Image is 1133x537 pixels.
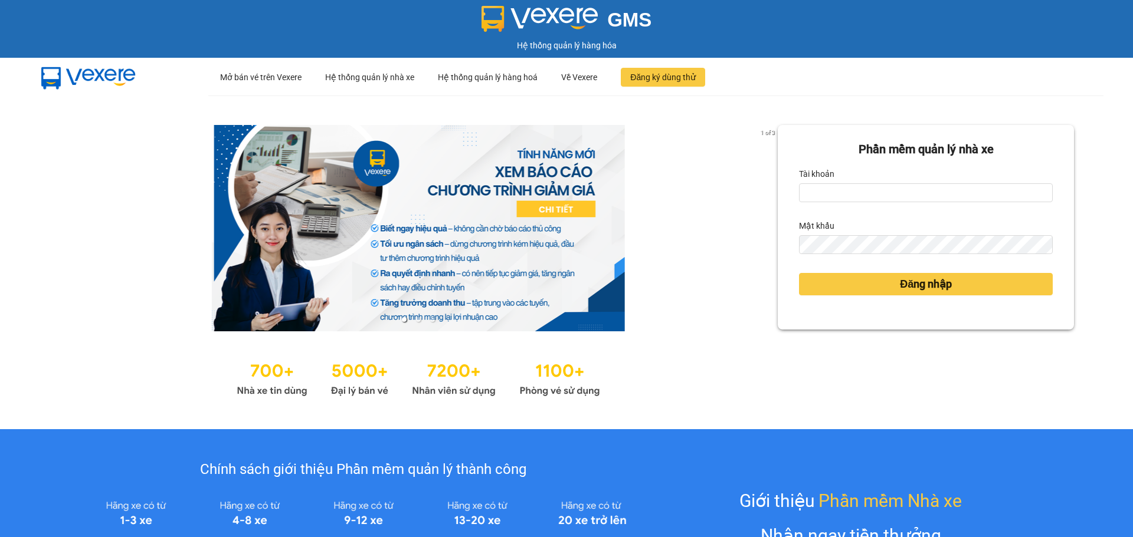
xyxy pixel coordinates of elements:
[799,235,1053,254] input: Mật khẩu
[757,125,778,140] p: 1 of 3
[482,18,652,27] a: GMS
[799,164,834,183] label: Tài khoản
[799,273,1053,295] button: Đăng nhập
[799,183,1053,202] input: Tài khoản
[621,68,705,87] button: Đăng ký dùng thử
[402,317,407,322] li: slide item 1
[482,6,598,32] img: logo 2
[30,58,148,97] img: mbUUG5Q.png
[59,125,76,331] button: previous slide / item
[3,39,1130,52] div: Hệ thống quản lý hàng hóa
[416,317,421,322] li: slide item 2
[799,140,1053,159] div: Phần mềm quản lý nhà xe
[799,216,834,235] label: Mật khẩu
[79,459,647,481] div: Chính sách giới thiệu Phần mềm quản lý thành công
[630,71,696,84] span: Đăng ký dùng thử
[761,125,778,331] button: next slide / item
[220,58,302,96] div: Mở bán vé trên Vexere
[430,317,435,322] li: slide item 3
[325,58,414,96] div: Hệ thống quản lý nhà xe
[739,487,962,515] div: Giới thiệu
[438,58,538,96] div: Hệ thống quản lý hàng hoá
[237,355,600,400] img: Statistics.png
[607,9,651,31] span: GMS
[900,276,952,292] span: Đăng nhập
[561,58,597,96] div: Về Vexere
[818,487,962,515] span: Phần mềm Nhà xe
